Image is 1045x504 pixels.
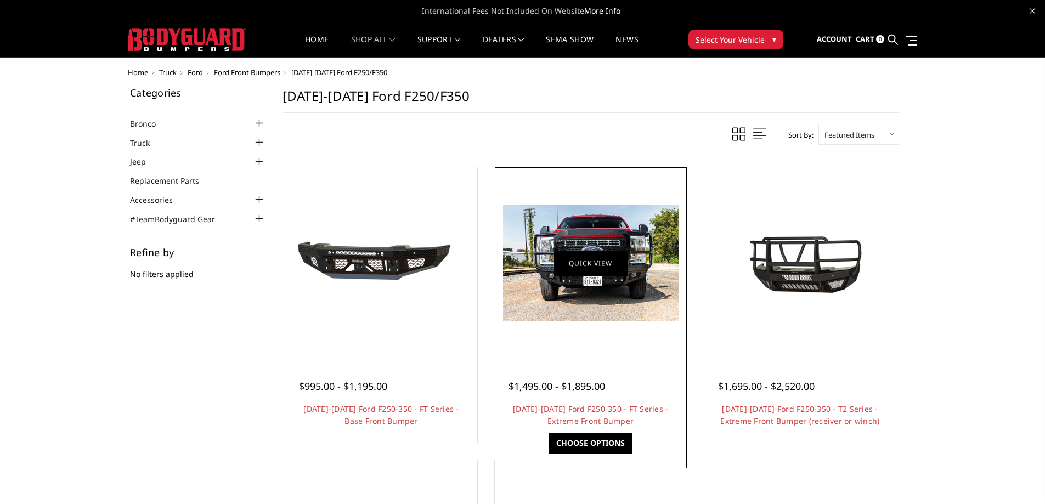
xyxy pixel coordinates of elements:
[696,34,765,46] span: Select Your Vehicle
[615,36,638,57] a: News
[130,118,170,129] a: Bronco
[720,404,879,426] a: [DATE]-[DATE] Ford F250-350 - T2 Series - Extreme Front Bumper (receiver or winch)
[688,30,783,49] button: Select Your Vehicle
[817,25,852,54] a: Account
[305,36,329,57] a: Home
[303,404,459,426] a: [DATE]-[DATE] Ford F250-350 - FT Series - Base Front Bumper
[130,137,163,149] a: Truck
[782,127,814,143] label: Sort By:
[128,28,246,51] img: BODYGUARD BUMPERS
[299,380,387,393] span: $995.00 - $1,195.00
[712,214,888,312] img: 2023-2026 Ford F250-350 - T2 Series - Extreme Front Bumper (receiver or winch)
[128,67,148,77] a: Home
[130,247,266,257] h5: Refine by
[483,36,524,57] a: Dealers
[503,205,679,321] img: 2023-2026 Ford F250-350 - FT Series - Extreme Front Bumper
[509,380,605,393] span: $1,495.00 - $1,895.00
[130,194,187,206] a: Accessories
[130,175,213,186] a: Replacement Parts
[718,380,815,393] span: $1,695.00 - $2,520.00
[188,67,203,77] a: Ford
[288,170,475,356] a: 2023-2025 Ford F250-350 - FT Series - Base Front Bumper
[159,67,177,77] a: Truck
[130,247,266,291] div: No filters applied
[856,34,874,44] span: Cart
[707,170,894,356] a: 2023-2026 Ford F250-350 - T2 Series - Extreme Front Bumper (receiver or winch) 2023-2026 Ford F25...
[990,451,1045,504] iframe: Chat Widget
[549,433,632,454] a: Choose Options
[293,222,469,304] img: 2023-2025 Ford F250-350 - FT Series - Base Front Bumper
[130,88,266,98] h5: Categories
[584,5,620,16] a: More Info
[291,67,387,77] span: [DATE]-[DATE] Ford F250/F350
[856,25,884,54] a: Cart 0
[351,36,396,57] a: shop all
[513,404,668,426] a: [DATE]-[DATE] Ford F250-350 - FT Series - Extreme Front Bumper
[214,67,280,77] a: Ford Front Bumpers
[130,213,229,225] a: #TeamBodyguard Gear
[817,34,852,44] span: Account
[772,33,776,45] span: ▾
[130,156,160,167] a: Jeep
[283,88,899,113] h1: [DATE]-[DATE] Ford F250/F350
[498,170,684,356] a: 2023-2026 Ford F250-350 - FT Series - Extreme Front Bumper 2023-2026 Ford F250-350 - FT Series - ...
[417,36,461,57] a: Support
[546,36,594,57] a: SEMA Show
[554,250,628,276] a: Quick view
[876,35,884,43] span: 0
